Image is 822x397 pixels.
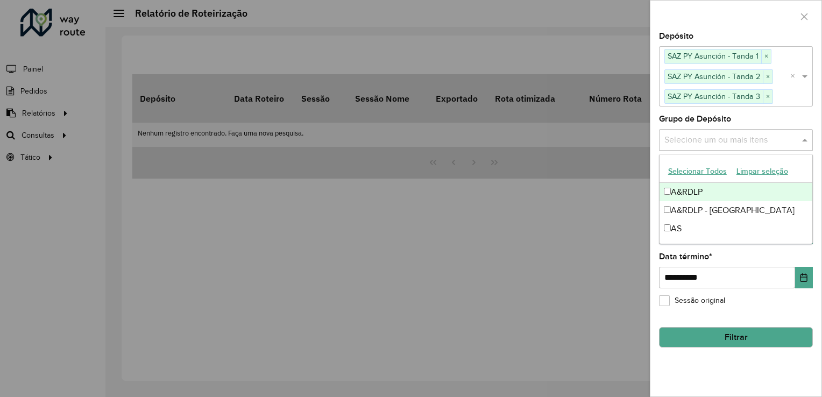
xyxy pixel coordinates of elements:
[659,112,731,125] label: Grupo de Depósito
[663,163,732,180] button: Selecionar Todos
[659,154,813,244] ng-dropdown-panel: Options list
[665,70,763,83] span: SAZ PY Asunción - Tanda 2
[761,50,771,63] span: ×
[659,327,813,348] button: Filtrar
[790,70,799,83] span: Clear all
[659,250,712,263] label: Data término
[660,201,812,219] div: A&RDLP - [GEOGRAPHIC_DATA]
[795,267,813,288] button: Choose Date
[660,183,812,201] div: A&RDLP
[763,90,773,103] span: ×
[659,30,693,42] label: Depósito
[665,90,763,103] span: SAZ PY Asunción - Tanda 3
[660,219,812,238] div: AS
[659,295,725,306] label: Sessão original
[732,163,793,180] button: Limpar seleção
[665,49,761,62] span: SAZ PY Asunción - Tanda 1
[763,70,773,83] span: ×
